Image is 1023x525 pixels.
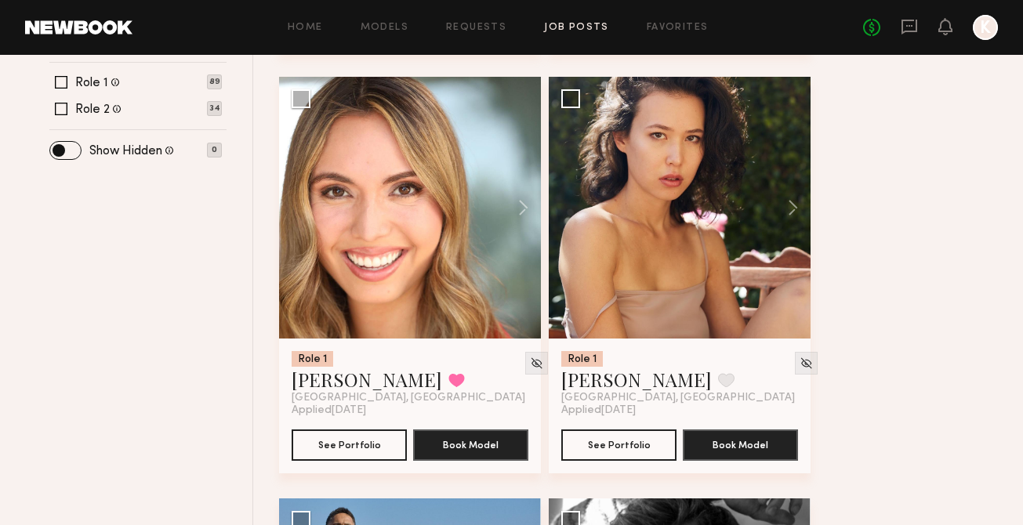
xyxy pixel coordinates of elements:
div: Applied [DATE] [561,404,798,417]
span: [GEOGRAPHIC_DATA], [GEOGRAPHIC_DATA] [292,392,525,404]
a: Models [361,23,408,33]
a: Favorites [647,23,709,33]
a: Job Posts [544,23,609,33]
a: Home [288,23,323,33]
button: See Portfolio [292,429,407,461]
button: See Portfolio [561,429,677,461]
a: Requests [446,23,506,33]
label: Role 1 [75,77,108,89]
p: 89 [207,74,222,89]
button: Book Model [683,429,798,461]
img: Unhide Model [530,357,543,370]
a: Book Model [683,437,798,451]
p: 0 [207,143,222,157]
a: Book Model [413,437,528,451]
label: Role 2 [75,103,110,116]
div: Applied [DATE] [292,404,528,417]
img: Unhide Model [800,357,813,370]
label: Show Hidden [89,145,162,157]
button: Book Model [413,429,528,461]
div: Role 1 [561,351,603,367]
span: [GEOGRAPHIC_DATA], [GEOGRAPHIC_DATA] [561,392,795,404]
div: Role 1 [292,351,333,367]
a: [PERSON_NAME] [561,367,712,392]
p: 34 [207,101,222,116]
a: [PERSON_NAME] [292,367,442,392]
a: K [973,15,998,40]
